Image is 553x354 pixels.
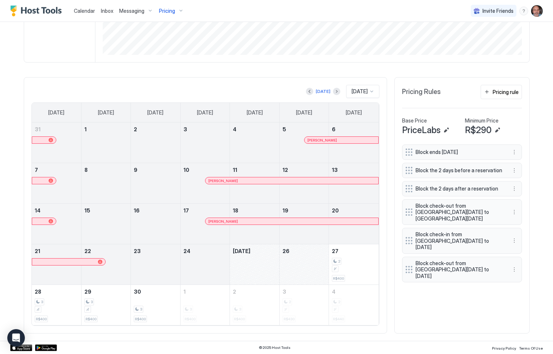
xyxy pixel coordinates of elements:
a: Tuesday [140,103,171,123]
a: Privacy Policy [492,344,516,351]
div: menu [510,208,519,216]
span: [DATE] [233,248,250,254]
a: September 27, 2025 [329,244,378,258]
button: Edit [442,126,451,135]
a: Saturday [338,103,369,123]
a: App Store [10,344,32,351]
a: September 29, 2025 [82,285,131,298]
a: October 4, 2025 [329,285,378,298]
span: [DATE] [296,109,312,116]
div: menu [510,148,519,157]
span: 17 [183,207,189,214]
a: September 7, 2025 [32,163,81,177]
span: Messaging [119,8,144,14]
span: 4 [233,126,236,132]
span: 31 [35,126,41,132]
a: September 19, 2025 [280,204,329,217]
span: 8 [84,167,88,173]
td: September 15, 2025 [81,204,131,244]
span: © 2025 Host Tools [259,345,291,350]
td: September 14, 2025 [32,204,82,244]
span: Block ends [DATE] [416,149,503,155]
span: 3 [41,300,43,304]
div: User profile [531,5,543,17]
span: 16 [134,207,140,214]
a: September 14, 2025 [32,204,81,217]
span: Block the 2 days before a reservation [416,167,503,174]
a: September 9, 2025 [131,163,180,177]
span: R$400 [333,276,344,281]
a: September 30, 2025 [131,285,180,298]
div: [PERSON_NAME] [208,178,375,183]
span: [DATE] [197,109,213,116]
td: August 31, 2025 [32,123,82,163]
a: Monday [91,103,121,123]
span: [DATE] [147,109,163,116]
a: September 10, 2025 [181,163,230,177]
span: Base Price [402,117,427,124]
a: September 22, 2025 [82,244,131,258]
span: R$290 [465,125,492,136]
button: [DATE] [315,87,332,96]
a: September 1, 2025 [82,123,131,136]
button: More options [510,265,519,274]
span: 3 [91,300,93,304]
span: 14 [35,207,41,214]
button: Pricing rule [481,85,522,99]
span: Block the 2 days after a reservation [416,185,503,192]
div: menu [510,265,519,274]
td: September 4, 2025 [230,123,280,163]
span: 12 [283,167,288,173]
a: September 24, 2025 [181,244,230,258]
td: September 3, 2025 [180,123,230,163]
a: September 12, 2025 [280,163,329,177]
a: September 13, 2025 [329,163,378,177]
span: 7 [35,167,38,173]
td: September 11, 2025 [230,163,280,204]
span: 1 [183,289,186,295]
span: PriceLabs [402,125,440,136]
a: September 25, 2025 [230,244,279,258]
span: 26 [283,248,289,254]
span: R$400 [86,317,96,321]
a: September 26, 2025 [280,244,329,258]
a: Thursday [239,103,270,123]
span: [DATE] [247,109,263,116]
a: October 3, 2025 [280,285,329,298]
span: Terms Of Use [519,346,543,350]
a: Friday [289,103,319,123]
div: menu [510,166,519,175]
a: September 20, 2025 [329,204,378,217]
td: September 10, 2025 [180,163,230,204]
span: Block check-out from [GEOGRAPHIC_DATA][DATE] to [GEOGRAPHIC_DATA][DATE] [416,203,503,222]
span: 22 [84,248,91,254]
a: September 21, 2025 [32,244,81,258]
a: September 28, 2025 [32,285,81,298]
td: September 27, 2025 [329,244,379,285]
span: 30 [134,289,141,295]
a: Calendar [74,7,95,15]
span: Minimum Price [465,117,499,124]
a: Wednesday [190,103,220,123]
span: Privacy Policy [492,346,516,350]
td: September 20, 2025 [329,204,379,244]
a: Inbox [101,7,113,15]
div: menu [510,236,519,245]
td: October 2, 2025 [230,285,280,325]
a: Google Play Store [35,344,57,351]
td: September 26, 2025 [279,244,329,285]
td: September 16, 2025 [131,204,181,244]
button: More options [510,236,519,245]
div: Host Tools Logo [10,5,65,16]
td: September 22, 2025 [81,244,131,285]
div: Block ends [DATE] menu [402,144,522,160]
td: September 23, 2025 [131,244,181,285]
span: 29 [84,289,91,295]
td: September 5, 2025 [279,123,329,163]
button: More options [510,184,519,193]
span: 15 [84,207,90,214]
td: September 29, 2025 [81,285,131,325]
span: 18 [233,207,238,214]
span: 23 [134,248,141,254]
